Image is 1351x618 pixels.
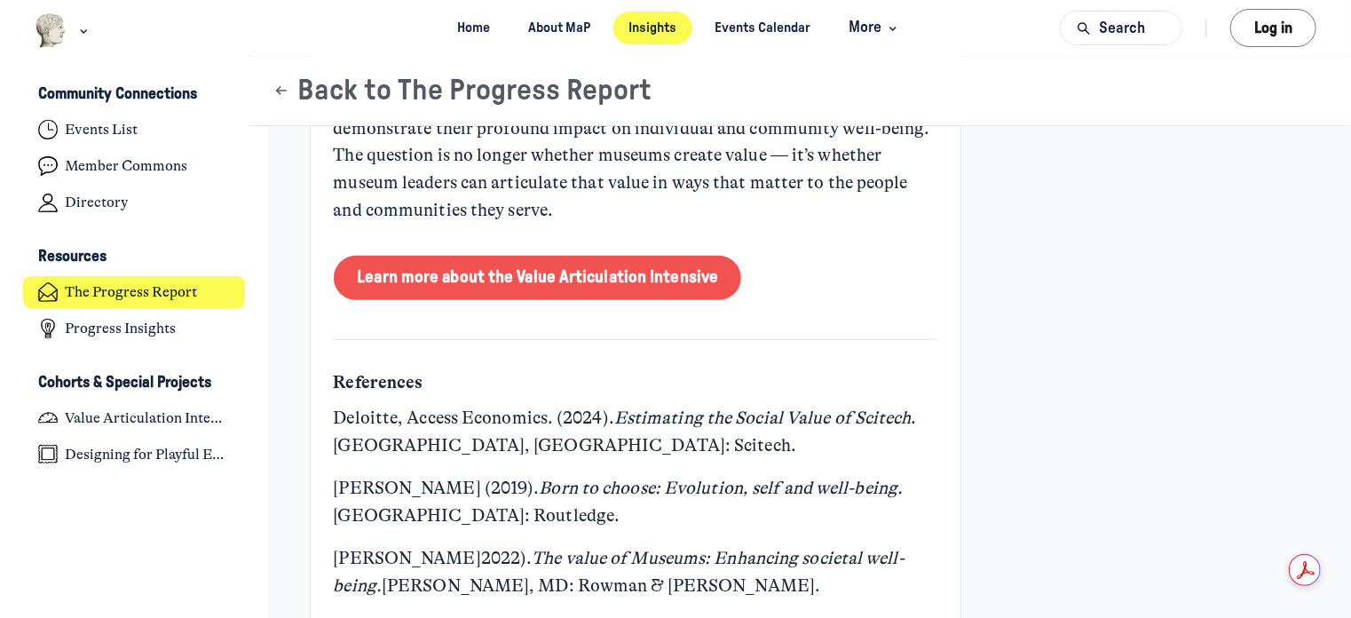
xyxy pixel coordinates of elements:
button: More [834,12,909,44]
a: Designing for Playful Engagement [23,438,246,471]
img: Museums as Progress logo [35,13,67,48]
em: Estimating the Social Value of Scitech [614,408,912,428]
span: More [849,16,902,40]
h4: Value Articulation Intensive (Cultural Leadership Lab) [65,409,230,427]
a: About MaP [513,12,606,44]
h4: Directory [65,194,128,211]
a: Directory [23,186,246,219]
button: Back to The Progress Report [273,74,652,108]
a: Learn more about the Value Articulation Intensive [334,256,741,300]
a: Events List [23,114,246,147]
p: [PERSON_NAME]2022). [PERSON_NAME], MD: Rowman & [PERSON_NAME]. [333,545,937,600]
a: Member Commons [23,150,246,183]
button: ResourcesCollapse space [23,242,246,273]
button: Museums as Progress logo [35,12,92,50]
h4: Events List [65,121,138,139]
em: Born to choose: Evolution, self and well-being. [540,478,904,498]
a: Value Articulation Intensive (Cultural Leadership Lab) [23,401,246,434]
a: The Progress Report [23,276,246,309]
h4: Progress Insights [65,320,176,337]
button: Community ConnectionsCollapse space [23,80,246,110]
h4: Member Commons [65,157,187,175]
button: Search [1060,11,1182,45]
button: Cohorts & Special ProjectsCollapse space [23,368,246,398]
a: Insights [613,12,692,44]
button: Log in [1230,9,1316,47]
p: [PERSON_NAME] (2019). [GEOGRAPHIC_DATA]: Routledge. [333,475,937,530]
p: As we continue to refine both the research methods and the communication strategies, one thing re... [333,60,937,225]
h4: Designing for Playful Engagement [65,446,230,463]
a: Progress Insights [23,313,246,345]
p: Deloitte, Access Economics. (2024). . [GEOGRAPHIC_DATA], [GEOGRAPHIC_DATA]: Scitech. [333,405,937,460]
h4: The Progress Report [65,283,197,301]
a: Events Calendar [699,12,826,44]
em: The value of Museums: Enhancing societal well-being. [333,548,905,596]
h3: Community Connections [38,85,197,104]
strong: References [333,372,423,392]
h3: Resources [38,248,107,266]
header: Page Header [249,57,1351,126]
h3: Cohorts & Special Projects [38,374,211,392]
a: Home [442,12,506,44]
